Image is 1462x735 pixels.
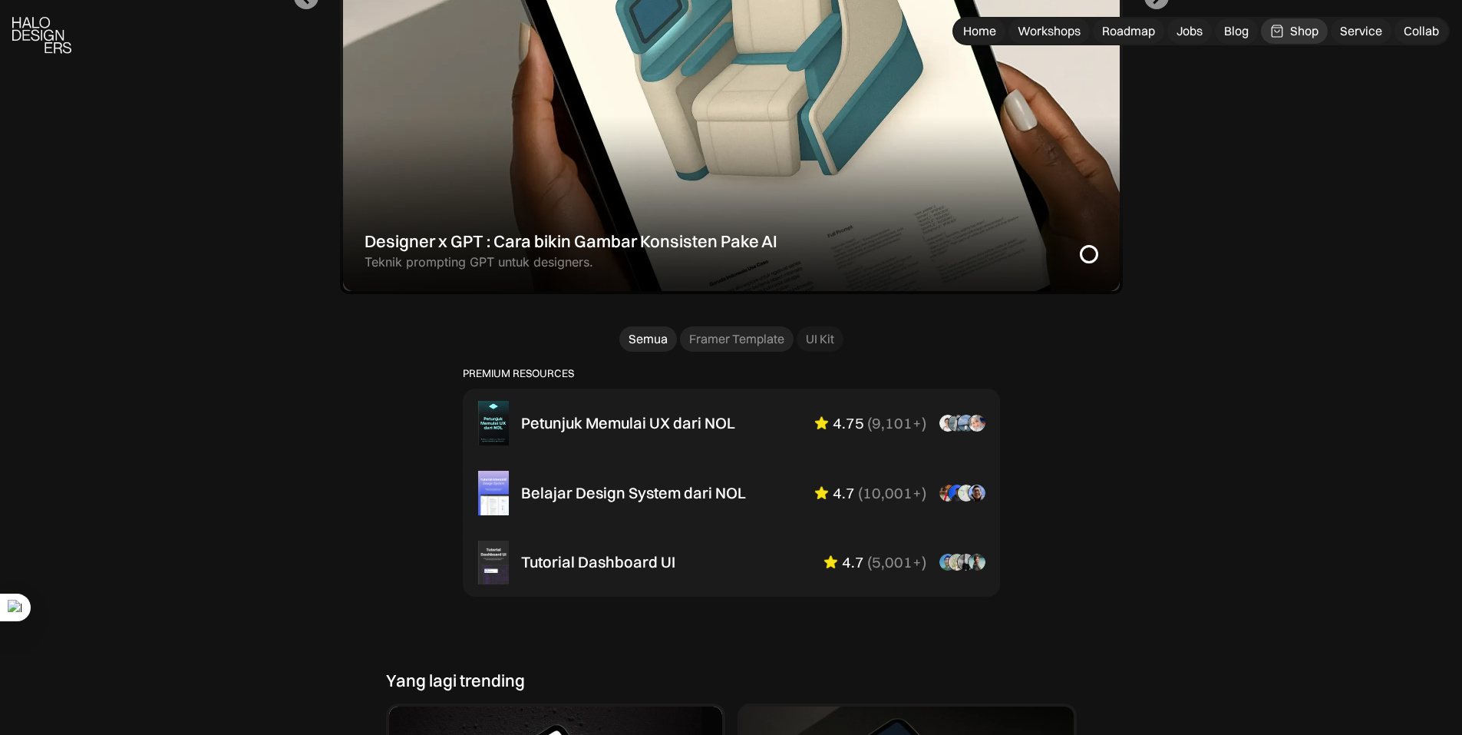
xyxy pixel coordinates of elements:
[521,484,746,502] div: Belajar Design System dari NOL
[463,367,1000,380] p: PREMIUM RESOURCES
[863,484,922,502] div: 10,001+
[867,553,872,571] div: (
[1224,23,1249,39] div: Blog
[1018,23,1081,39] div: Workshops
[1340,23,1382,39] div: Service
[872,414,922,432] div: 9,101+
[521,553,675,571] div: Tutorial Dashboard UI
[806,331,834,347] div: UI Kit
[386,670,525,690] div: Yang lagi trending
[1331,18,1391,44] a: Service
[858,484,863,502] div: (
[833,484,855,502] div: 4.7
[1215,18,1258,44] a: Blog
[1177,23,1203,39] div: Jobs
[1404,23,1439,39] div: Collab
[922,484,926,502] div: )
[689,331,784,347] div: Framer Template
[922,414,926,432] div: )
[521,414,735,432] div: Petunjuk Memulai UX dari NOL
[872,553,922,571] div: 5,001+
[1394,18,1448,44] a: Collab
[1261,18,1328,44] a: Shop
[963,23,996,39] div: Home
[922,553,926,571] div: )
[629,331,668,347] div: Semua
[842,553,864,571] div: 4.7
[1290,23,1318,39] div: Shop
[466,462,997,525] a: Belajar Design System dari NOL4.7(10,001+)
[1093,18,1164,44] a: Roadmap
[1102,23,1155,39] div: Roadmap
[867,414,872,432] div: (
[954,18,1005,44] a: Home
[466,531,997,594] a: Tutorial Dashboard UI4.7(5,001+)
[1167,18,1212,44] a: Jobs
[833,414,864,432] div: 4.75
[466,392,997,455] a: Petunjuk Memulai UX dari NOL4.75(9,101+)
[1008,18,1090,44] a: Workshops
